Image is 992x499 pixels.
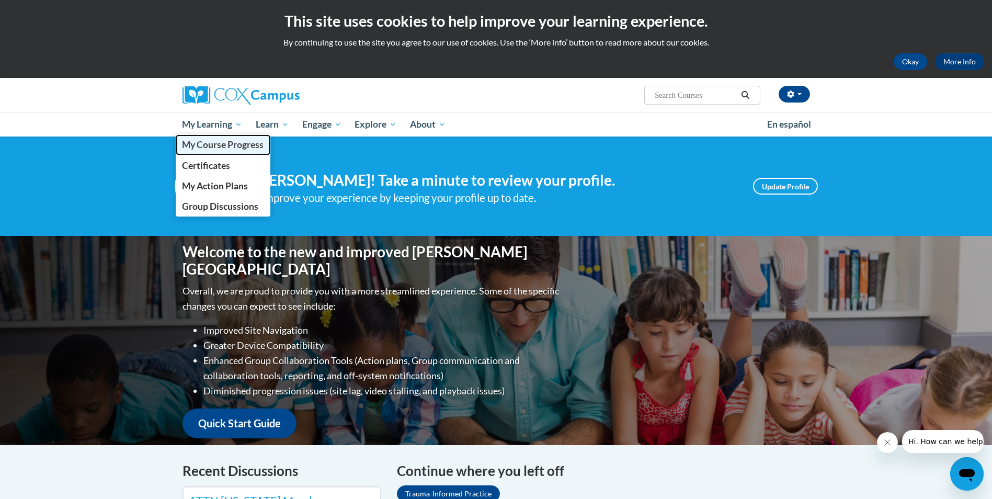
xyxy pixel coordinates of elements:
[183,461,381,481] h4: Recent Discussions
[348,112,403,137] a: Explore
[877,432,898,453] iframe: Close message
[737,89,753,101] button: Search
[902,430,984,453] iframe: Message from company
[182,201,258,212] span: Group Discussions
[176,196,271,217] a: Group Discussions
[176,155,271,176] a: Certificates
[410,118,446,131] span: About
[894,53,927,70] button: Okay
[167,112,826,137] div: Main menu
[302,118,341,131] span: Engage
[403,112,452,137] a: About
[183,86,381,105] a: Cox Campus
[182,139,264,150] span: My Course Progress
[183,86,300,105] img: Cox Campus
[182,160,230,171] span: Certificates
[950,457,984,491] iframe: Button to launch messaging window
[237,172,737,189] h4: Hi [PERSON_NAME]! Take a minute to review your profile.
[237,189,737,207] div: Help improve your experience by keeping your profile up to date.
[295,112,348,137] a: Engage
[767,119,811,130] span: En español
[176,112,249,137] a: My Learning
[753,178,818,195] a: Update Profile
[355,118,396,131] span: Explore
[176,134,271,155] a: My Course Progress
[182,118,242,131] span: My Learning
[6,7,85,16] span: Hi. How can we help?
[182,180,248,191] span: My Action Plans
[203,338,562,353] li: Greater Device Compatibility
[760,114,818,135] a: En español
[779,86,810,103] button: Account Settings
[183,283,562,314] p: Overall, we are proud to provide you with a more streamlined experience. Some of the specific cha...
[203,323,562,338] li: Improved Site Navigation
[203,353,562,383] li: Enhanced Group Collaboration Tools (Action plans, Group communication and collaboration tools, re...
[8,10,984,31] h2: This site uses cookies to help improve your learning experience.
[654,89,737,101] input: Search Courses
[175,163,222,210] img: Profile Image
[935,53,984,70] a: More Info
[183,409,297,438] a: Quick Start Guide
[397,461,810,481] h4: Continue where you left off
[183,243,562,278] h1: Welcome to the new and improved [PERSON_NAME][GEOGRAPHIC_DATA]
[176,176,271,196] a: My Action Plans
[203,383,562,399] li: Diminished progression issues (site lag, video stalling, and playback issues)
[256,118,289,131] span: Learn
[8,37,984,48] p: By continuing to use the site you agree to our use of cookies. Use the ‘More info’ button to read...
[249,112,295,137] a: Learn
